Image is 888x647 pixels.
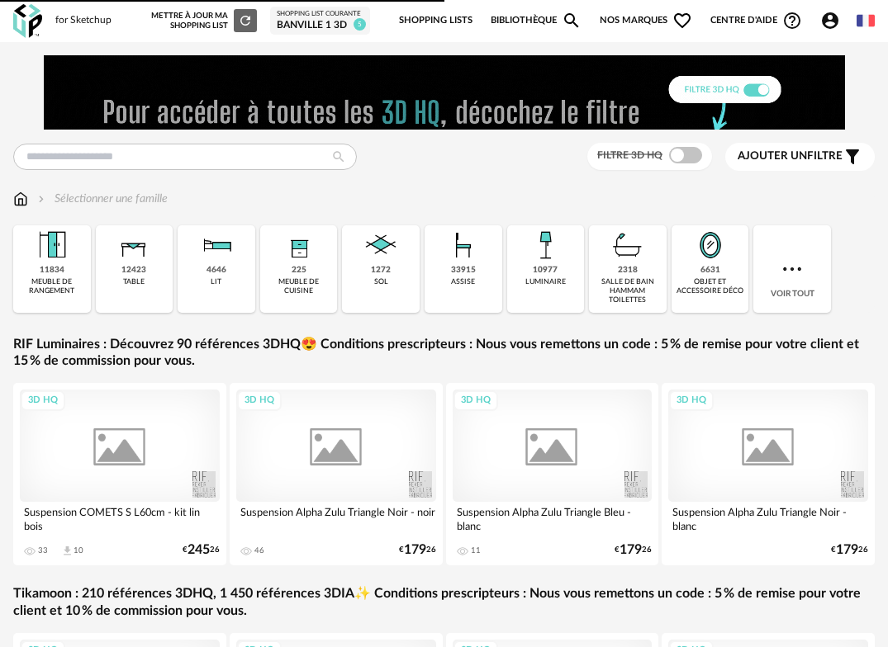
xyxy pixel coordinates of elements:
[292,265,306,276] div: 225
[211,277,221,286] div: lit
[197,225,236,265] img: Literie.png
[374,277,388,286] div: sol
[35,191,168,207] div: Sélectionner une famille
[608,225,648,265] img: Salle%20de%20bain.png
[843,147,862,167] span: Filter icon
[533,265,558,276] div: 10977
[361,225,401,265] img: Sol.png
[525,277,566,286] div: luminaire
[691,225,730,265] img: Miroir.png
[74,545,83,555] div: 10
[672,11,692,31] span: Heart Outline icon
[738,149,843,163] span: filtre
[453,390,498,411] div: 3D HQ
[265,277,333,296] div: meuble de cuisine
[13,191,28,207] img: svg+xml;base64,PHN2ZyB3aWR0aD0iMTYiIGhlaWdodD0iMTciIHZpZXdCb3g9IjAgMCAxNiAxNyIgZmlsbD0ibm9uZSIgeG...
[831,545,868,555] div: € 26
[446,383,659,565] a: 3D HQ Suspension Alpha Zulu Triangle Bleu - blanc 11 €17926
[20,502,220,535] div: Suspension COMETS S L60cm - kit lin bois
[700,265,720,276] div: 6631
[669,390,714,411] div: 3D HQ
[597,150,662,160] span: Filtre 3D HQ
[594,277,662,305] div: salle de bain hammam toilettes
[183,545,220,555] div: € 26
[277,10,363,31] a: Shopping List courante banville 1 3d 5
[230,383,443,565] a: 3D HQ Suspension Alpha Zulu Triangle Noir - noir 46 €17926
[114,225,154,265] img: Table.png
[753,225,831,313] div: Voir tout
[61,545,74,557] span: Download icon
[237,390,282,411] div: 3D HQ
[453,502,653,535] div: Suspension Alpha Zulu Triangle Bleu - blanc
[820,11,840,31] span: Account Circle icon
[615,545,652,555] div: € 26
[40,265,64,276] div: 11834
[188,545,210,555] span: 245
[277,10,363,18] div: Shopping List courante
[562,11,582,31] span: Magnify icon
[18,277,86,296] div: meuble de rangement
[782,11,802,31] span: Help Circle Outline icon
[710,11,802,31] span: Centre d'aideHelp Circle Outline icon
[238,17,253,25] span: Refresh icon
[254,545,264,555] div: 46
[371,265,391,276] div: 1272
[354,18,366,31] span: 5
[399,545,436,555] div: € 26
[725,143,875,171] button: Ajouter unfiltre Filter icon
[668,502,868,535] div: Suspension Alpha Zulu Triangle Noir - blanc
[55,14,112,27] div: for Sketchup
[404,545,426,555] span: 179
[600,3,692,38] span: Nos marques
[38,545,48,555] div: 33
[451,277,475,286] div: assise
[738,150,807,162] span: Ajouter un
[471,545,481,555] div: 11
[451,265,476,276] div: 33915
[123,277,145,286] div: table
[399,3,472,38] a: Shopping Lists
[618,265,638,276] div: 2318
[779,256,805,282] img: more.7b13dc1.svg
[525,225,565,265] img: Luminaire.png
[277,19,363,32] div: banville 1 3d
[35,191,48,207] img: svg+xml;base64,PHN2ZyB3aWR0aD0iMTYiIGhlaWdodD0iMTYiIHZpZXdCb3g9IjAgMCAxNiAxNiIgZmlsbD0ibm9uZSIgeG...
[151,9,257,32] div: Mettre à jour ma Shopping List
[279,225,319,265] img: Rangement.png
[620,545,642,555] span: 179
[13,383,226,565] a: 3D HQ Suspension COMETS S L60cm - kit lin bois 33 Download icon 10 €24526
[32,225,72,265] img: Meuble%20de%20rangement.png
[662,383,875,565] a: 3D HQ Suspension Alpha Zulu Triangle Noir - blanc €17926
[491,3,582,38] a: BibliothèqueMagnify icon
[13,585,875,620] a: Tikamoon : 210 références 3DHQ, 1 450 références 3DIA✨ Conditions prescripteurs : Nous vous remet...
[677,277,744,296] div: objet et accessoire déco
[444,225,483,265] img: Assise.png
[857,12,875,30] img: fr
[121,265,146,276] div: 12423
[13,336,875,371] a: RIF Luminaires : Découvrez 90 références 3DHQ😍 Conditions prescripteurs : Nous vous remettons un ...
[836,545,858,555] span: 179
[207,265,226,276] div: 4646
[236,502,436,535] div: Suspension Alpha Zulu Triangle Noir - noir
[820,11,848,31] span: Account Circle icon
[13,4,42,38] img: OXP
[44,55,845,130] img: FILTRE%20HQ%20NEW_V1%20(4).gif
[21,390,65,411] div: 3D HQ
